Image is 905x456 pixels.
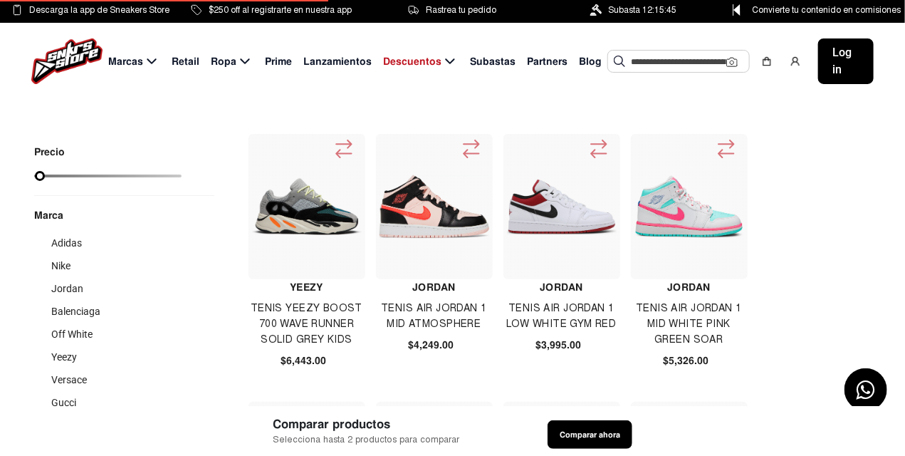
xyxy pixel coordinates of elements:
[265,54,292,69] span: Prime
[108,54,143,69] span: Marcas
[634,152,744,261] img: Tenis Air Jordan 1 Mid White Pink Green Soar
[376,279,492,295] h4: Jordan
[51,328,93,340] span: Off White
[51,397,76,408] span: Gucci
[663,353,708,368] span: $5,326.00
[383,54,441,69] span: Descuentos
[752,2,901,18] span: Convierte tu contenido en comisiones
[34,207,214,223] p: Marca
[209,2,352,18] span: $250 off al registrarte en nuestra app
[380,152,489,261] img: Tenis Air Jordan 1 Mid Atmosphere
[631,301,747,348] h4: Tenis Air Jordan 1 Mid White Pink Green Soar
[51,260,70,271] span: Nike
[29,2,169,18] span: Descarga la app de Sneakers Store
[31,38,103,84] img: logo
[281,353,326,368] span: $6,443.00
[408,338,454,353] span: $4,249.00
[303,54,372,69] span: Lanzamientos
[503,279,619,295] h4: Jordan
[832,44,859,78] span: Log in
[51,374,87,385] span: Versace
[608,2,676,18] span: Subasta 12:15:45
[376,301,492,332] h4: Tenis Air Jordan 1 Mid Atmosphere
[614,56,625,67] img: Buscar
[252,152,362,261] img: Tenis Yeezy Boost 700 Wave Runner Solid Grey Kids
[535,338,581,353] span: $3,995.00
[426,2,496,18] span: Rastrea tu pedido
[51,237,82,249] span: Adidas
[51,283,83,294] span: Jordan
[249,301,365,348] h4: Tenis Yeezy Boost 700 Wave Runner Solid Grey Kids
[470,54,516,69] span: Subastas
[51,351,77,363] span: Yeezy
[273,415,459,433] span: Comparar productos
[172,54,199,69] span: Retail
[503,301,619,332] h4: Tenis Air Jordan 1 Low White Gym Red
[728,4,746,16] img: Control Point Icon
[761,56,773,67] img: shopping
[726,56,738,68] img: Cámara
[51,306,100,317] span: Balenciaga
[790,56,801,67] img: user
[34,147,182,157] p: Precio
[273,433,459,447] span: Selecciona hasta 2 productos para comparar
[631,279,747,295] h4: Jordan
[527,54,567,69] span: Partners
[249,279,365,295] h4: Yeezy
[507,179,617,236] img: Tenis Air Jordan 1 Low White Gym Red
[548,420,632,449] button: Comparar ahora
[211,54,236,69] span: Ropa
[579,54,602,69] span: Blog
